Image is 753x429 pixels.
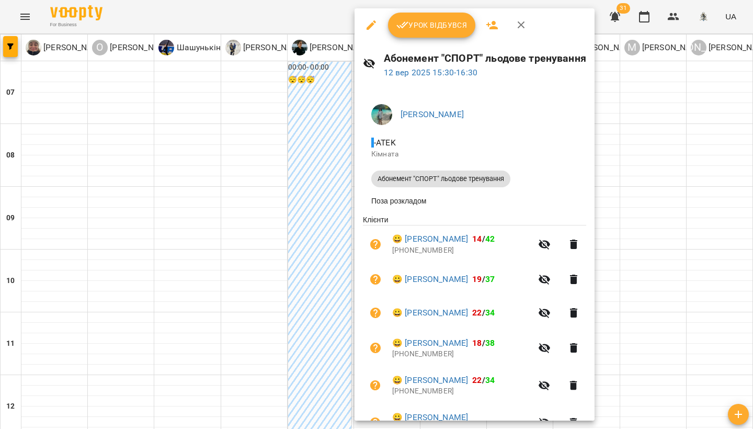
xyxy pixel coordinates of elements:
a: 😀 [PERSON_NAME] [392,307,468,319]
span: 22 [472,308,482,318]
span: 42 [485,234,495,244]
p: [PHONE_NUMBER] [392,386,532,397]
span: 19 [472,274,482,284]
button: Візит ще не сплачено. Додати оплату? [363,300,388,325]
a: 😀 [PERSON_NAME] [392,337,468,349]
b: / [472,338,495,348]
a: 12 вер 2025 15:30-16:30 [384,67,477,77]
button: Урок відбувся [388,13,476,38]
a: 😀 [PERSON_NAME] [392,374,468,387]
b: / [472,375,495,385]
button: Візит ще не сплачено. Додати оплату? [363,232,388,257]
a: [PERSON_NAME] [401,109,464,119]
p: [PHONE_NUMBER] [392,349,532,359]
span: 14 [472,234,482,244]
button: Візит ще не сплачено. Додати оплату? [363,335,388,360]
p: Кімната [371,149,578,160]
p: [PHONE_NUMBER] [392,245,532,256]
button: Візит ще не сплачено. Додати оплату? [363,373,388,398]
a: 😀 [PERSON_NAME] [392,411,468,424]
b: / [472,308,495,318]
li: Поза розкладом [363,191,586,210]
a: 😀 [PERSON_NAME] [392,273,468,286]
span: - ATEK [371,138,398,148]
b: / [472,274,495,284]
img: 829387a183b2768e27a5d642b4f9f013.jpeg [371,104,392,125]
b: / [472,234,495,244]
h6: Абонемент "СПОРТ" льодове тренування [384,50,586,66]
span: 34 [485,375,495,385]
span: 34 [485,308,495,318]
button: Візит ще не сплачено. Додати оплату? [363,267,388,292]
span: 37 [485,274,495,284]
span: Урок відбувся [396,19,467,31]
span: 18 [472,338,482,348]
span: 38 [485,338,495,348]
span: 22 [472,375,482,385]
a: 😀 [PERSON_NAME] [392,233,468,245]
span: Абонемент "СПОРТ" льодове тренування [371,174,510,184]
